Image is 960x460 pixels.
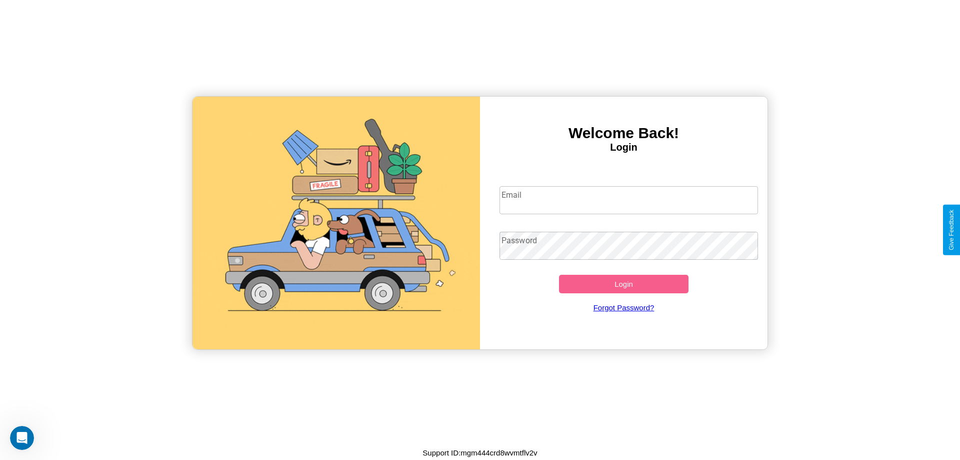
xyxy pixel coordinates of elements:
button: Login [559,275,688,293]
a: Forgot Password? [494,293,753,322]
iframe: Intercom live chat [10,426,34,450]
h4: Login [480,142,767,153]
div: Give Feedback [948,210,955,250]
h3: Welcome Back! [480,125,767,142]
p: Support ID: mgm444crd8wvmtflv2v [422,446,537,459]
img: gif [192,97,480,349]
